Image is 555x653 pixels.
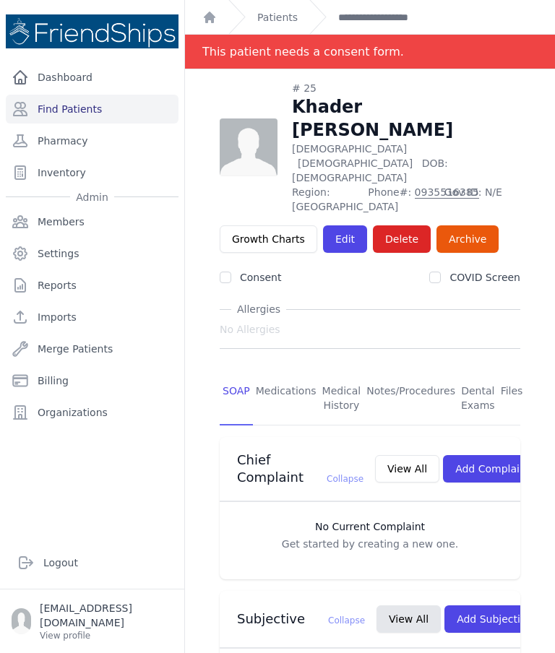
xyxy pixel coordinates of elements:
a: Medical History [319,372,364,425]
a: Members [6,207,178,236]
a: Settings [6,239,178,268]
p: View profile [40,630,173,641]
a: Medications [253,372,319,425]
a: Reports [6,271,178,300]
a: Inventory [6,158,178,187]
span: [DEMOGRAPHIC_DATA] [298,157,413,169]
h3: No Current Complaint [234,519,506,534]
img: person-242608b1a05df3501eefc295dc1bc67a.jpg [220,118,277,176]
a: Patients [257,10,298,25]
a: Logout [12,548,173,577]
div: # 25 [292,81,520,95]
a: Growth Charts [220,225,317,253]
a: Notes/Procedures [363,372,458,425]
label: Consent [240,272,281,283]
span: Gov ID: N/E [444,185,520,214]
a: Dashboard [6,63,178,92]
a: Merge Patients [6,334,178,363]
a: Edit [323,225,367,253]
span: Admin [70,190,114,204]
a: Find Patients [6,95,178,124]
h1: Khader [PERSON_NAME] [292,95,520,142]
span: No Allergies [220,322,280,337]
button: Delete [373,225,431,253]
div: Notification [185,35,555,69]
div: This patient needs a consent form. [202,35,404,69]
h3: Subjective [237,610,365,628]
span: Collapse [328,615,365,626]
a: Pharmacy [6,126,178,155]
a: Imports [6,303,178,332]
h3: Chief Complaint [237,451,363,486]
button: View All [377,605,441,633]
img: Medical Missions EMR [6,14,178,48]
p: [EMAIL_ADDRESS][DOMAIN_NAME] [40,601,173,630]
button: View All [375,455,439,483]
p: [DEMOGRAPHIC_DATA] [292,142,520,185]
a: [EMAIL_ADDRESS][DOMAIN_NAME] View profile [12,601,173,641]
a: Archive [436,225,499,253]
button: Add Complaint [443,455,542,483]
a: Organizations [6,398,178,427]
a: SOAP [220,372,253,425]
span: Phone#: [368,185,435,214]
a: Billing [6,366,178,395]
a: Dental Exams [458,372,498,425]
span: Allergies [231,302,286,316]
button: Add Subjective [444,605,545,633]
p: Get started by creating a new one. [234,537,506,551]
span: Collapse [327,474,363,484]
label: COVID Screen [449,272,520,283]
a: Files [498,372,526,425]
span: Region: [GEOGRAPHIC_DATA] [292,185,359,214]
nav: Tabs [220,372,520,425]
